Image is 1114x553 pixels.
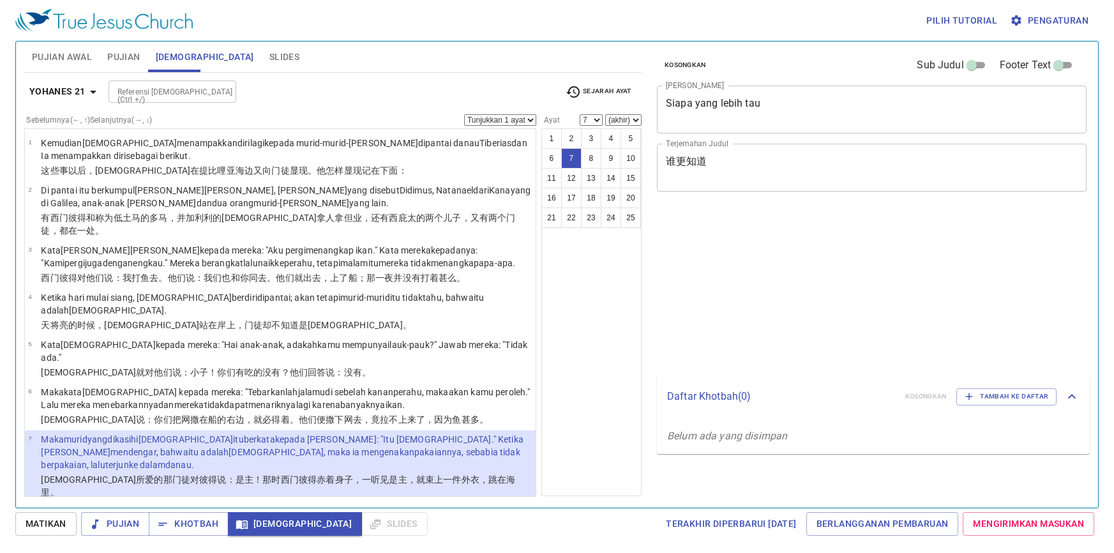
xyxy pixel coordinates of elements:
wg1565: mereka tidak [379,258,515,268]
wg4128: ikan [386,400,405,410]
span: 1 [28,139,31,146]
wg846: : "Hai anak-anak [41,340,527,363]
wg2064: 。他们就出去 [267,273,465,283]
wg3739: 爱 [41,474,515,497]
button: 8 [581,148,601,169]
wg2486: . [402,400,405,410]
button: 10 [621,148,641,169]
span: Pilih tutorial [926,13,997,29]
wg2532: dengan [103,258,516,268]
span: Pujian [91,516,139,532]
wg1510: [DEMOGRAPHIC_DATA] [69,305,167,315]
button: 18 [581,188,601,208]
wg5319: 。他怎样显现 [308,165,407,176]
button: 12 [561,168,582,188]
button: Yohanes 21 [24,80,106,103]
wg4074: , [PERSON_NAME] [41,185,531,208]
p: [DEMOGRAPHIC_DATA]说 [41,413,532,426]
wg232: 去 [149,273,465,283]
wg611: 说：没 [326,367,371,377]
wg4671: 同去 [249,273,466,283]
button: 25 [621,208,641,228]
wg3004: ：我打鱼 [114,273,466,283]
wg4143: 的右 [217,414,488,425]
wg3739: dikasihi [41,434,523,470]
p: Maka [41,386,532,411]
textarea: 谁更知道 [666,155,1078,179]
span: Sub Judul [917,57,963,73]
wg4613: 彼得 [59,273,466,283]
wg1903: , sebab [41,447,520,470]
span: [DEMOGRAPHIC_DATA] [156,49,254,65]
wg2962: ." Ketika [PERSON_NAME] [41,434,523,470]
wg4143: ；那 [358,273,466,283]
wg906: ke dalam [129,460,194,470]
span: Slides [269,49,299,65]
span: 2 [28,186,31,193]
wg2258: 一处 [77,225,104,236]
wg4143: , tetapi [313,258,516,268]
wg575: 鱼 [452,414,488,425]
button: 13 [581,168,601,188]
button: 19 [601,188,621,208]
wg4613: 彼得 [41,213,515,236]
wg1519: 边 [236,414,488,425]
span: Pujian [107,49,140,65]
wg3101: 却不 [262,320,412,330]
wg1324: 的多马 [41,213,515,236]
span: Pengaturan [1012,13,1088,29]
wg4074: : "Itu [DEMOGRAPHIC_DATA] [41,434,523,470]
wg2199: dan [197,198,389,208]
wg1519: 船 [349,273,466,283]
wg2424: itu [41,434,523,470]
button: 9 [601,148,621,169]
wg1131: , lalu [87,460,194,470]
wg906: 网去，竟 [344,414,488,425]
wg25: 的那 [41,474,515,497]
wg906: 在 [199,414,488,425]
wg2962: ！那时 [41,474,515,497]
button: 17 [561,188,582,208]
wg1670: 不 [389,414,488,425]
wg1056: , anak-anak [PERSON_NAME] [78,198,389,208]
wg3571: 并没有 [393,273,465,283]
button: 24 [601,208,621,228]
p: 这些事 [41,164,532,177]
p: Ketika hari mulai siang [41,291,532,317]
label: Sebelumnya (←, ↑) Selanjutnya (→, ↓) [26,116,152,124]
wg1684: ke [275,258,515,268]
span: 5 [28,340,31,347]
wg1565: berkata [41,434,523,470]
wg5217: 。他们说 [158,273,465,283]
span: Kosongkan [665,59,706,71]
button: 7 [561,148,582,169]
wg4371: 没 [262,367,371,377]
wg3004: ：我们 [195,273,466,283]
wg3004: [PERSON_NAME] [41,245,515,268]
wg3813: ！你们有 [208,367,371,377]
wg2532: 拉 [380,414,488,425]
wg5023: 以后 [68,165,407,176]
a: Berlangganan Pembaruan [806,512,959,536]
span: Sejarah Ayat [566,84,631,100]
wg2076: [DEMOGRAPHIC_DATA] [308,320,412,330]
textarea: Siapa yang lebih tau [666,97,1078,121]
wg3326: ，[DEMOGRAPHIC_DATA] [86,165,407,176]
wg2036: [DEMOGRAPHIC_DATA] kepada mereka [41,387,530,410]
wg1831: lalu [243,258,515,268]
wg2532: 加利利 [41,213,515,236]
wg4405: , [DEMOGRAPHIC_DATA] [41,292,484,315]
p: 西门 [41,271,532,284]
span: Matikan [26,516,66,532]
button: 2 [561,128,582,149]
wg1510: [DEMOGRAPHIC_DATA] [41,447,520,470]
wg1161: kata [41,387,530,410]
button: 3 [581,128,601,149]
wg2424: 站 [199,320,412,330]
span: 4 [28,293,31,300]
wg3313: ，就 [245,414,488,425]
wg2532: malam [340,258,516,268]
wg2235: ，[DEMOGRAPHIC_DATA] [95,320,412,330]
button: Khotbah [149,512,229,536]
wg575: [DEMOGRAPHIC_DATA]拿人 [41,213,515,236]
